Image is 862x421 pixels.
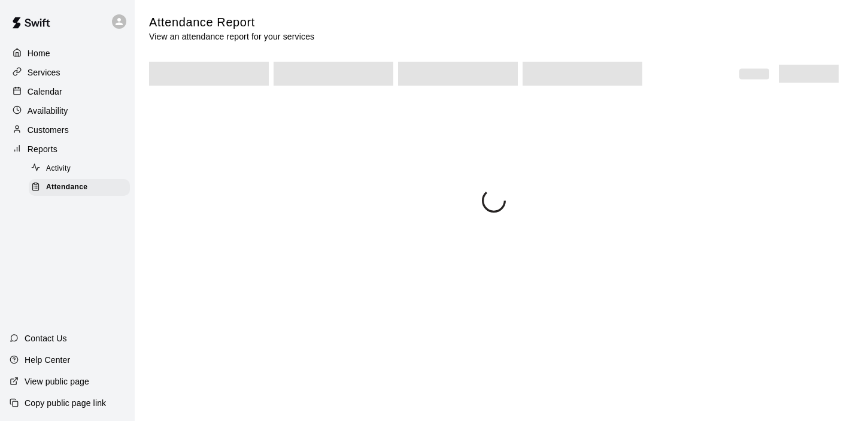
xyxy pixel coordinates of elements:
h5: Attendance Report [149,14,314,31]
p: Contact Us [25,332,67,344]
a: Reports [10,140,125,158]
span: Attendance [46,181,87,193]
a: Availability [10,102,125,120]
a: Activity [29,159,135,178]
p: Copy public page link [25,397,106,409]
p: Calendar [28,86,62,98]
a: Customers [10,121,125,139]
p: Customers [28,124,69,136]
p: Help Center [25,354,70,366]
p: Home [28,47,50,59]
p: Services [28,66,60,78]
p: View an attendance report for your services [149,31,314,43]
div: Activity [29,160,130,177]
p: Reports [28,143,57,155]
span: Activity [46,163,71,175]
div: Attendance [29,179,130,196]
a: Attendance [29,178,135,196]
a: Services [10,63,125,81]
a: Home [10,44,125,62]
a: Calendar [10,83,125,101]
p: View public page [25,375,89,387]
p: Availability [28,105,68,117]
